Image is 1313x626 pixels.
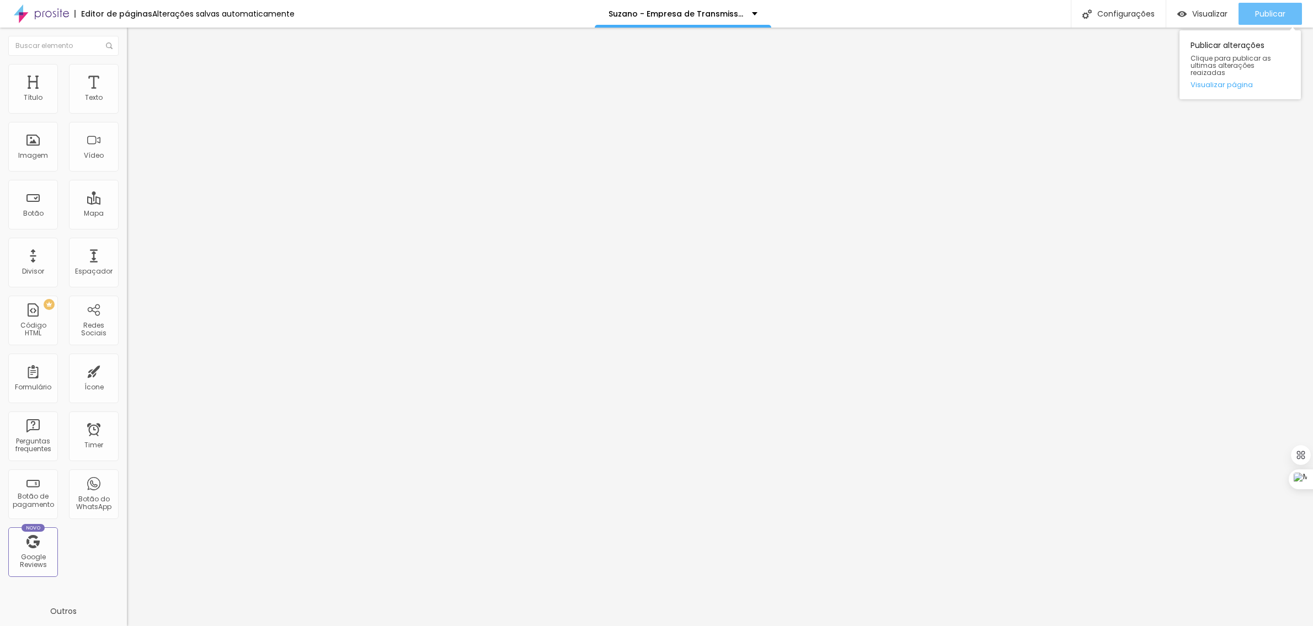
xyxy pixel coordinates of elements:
img: view-1.svg [1177,9,1187,19]
div: Novo [22,524,45,532]
div: Texto [85,94,103,101]
div: Vídeo [84,152,104,159]
div: Redes Sociais [72,322,115,338]
div: Imagem [18,152,48,159]
div: Perguntas frequentes [11,437,55,453]
div: Ícone [84,383,104,391]
img: Icone [1082,9,1092,19]
span: Clique para publicar as ultimas alterações reaizadas [1191,55,1290,77]
div: Publicar alterações [1179,30,1301,99]
div: Timer [84,441,103,449]
img: Icone [106,42,113,49]
div: Mapa [84,210,104,217]
p: Suzano - Empresa de Transmissão ao Vivo [609,10,744,18]
iframe: Editor [127,28,1313,626]
div: Editor de páginas [74,10,152,18]
div: Botão do WhatsApp [72,495,115,511]
div: Google Reviews [11,553,55,569]
div: Título [24,94,42,101]
div: Botão [23,210,44,217]
div: Botão de pagamento [11,493,55,509]
a: Visualizar página [1191,81,1290,88]
span: Publicar [1255,9,1285,18]
div: Espaçador [75,267,113,275]
input: Buscar elemento [8,36,119,56]
button: Visualizar [1166,3,1239,25]
span: Visualizar [1192,9,1227,18]
div: Código HTML [11,322,55,338]
div: Formulário [15,383,51,391]
div: Alterações salvas automaticamente [152,10,295,18]
div: Divisor [22,267,44,275]
button: Publicar [1239,3,1302,25]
